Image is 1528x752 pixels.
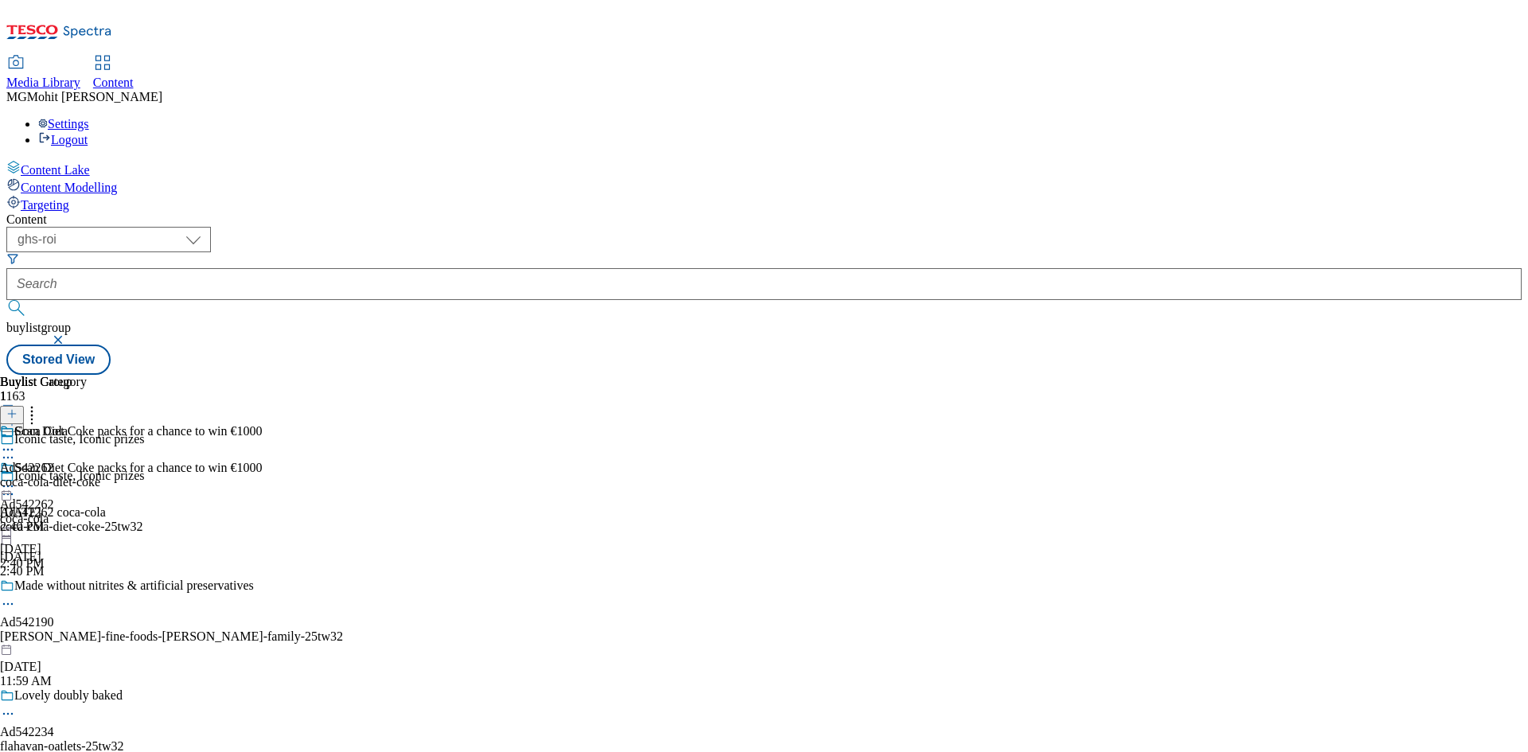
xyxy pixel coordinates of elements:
[6,195,1522,212] a: Targeting
[21,198,69,212] span: Targeting
[6,76,80,89] span: Media Library
[38,133,88,146] a: Logout
[6,160,1522,177] a: Content Lake
[6,56,80,90] a: Media Library
[14,424,262,438] div: Scan Diet Coke packs for a chance to win €1000
[6,212,1522,227] div: Content
[27,90,162,103] span: Mohit [PERSON_NAME]
[6,177,1522,195] a: Content Modelling
[38,117,89,131] a: Settings
[6,90,27,103] span: MG
[14,579,254,593] div: Made without nitrites & artificial preservatives
[93,76,134,89] span: Content
[14,424,68,438] div: Coca Cola
[93,56,134,90] a: Content
[6,321,71,334] span: buylistgroup
[6,345,111,375] button: Stored View
[6,268,1522,300] input: Search
[14,688,123,703] div: Lovely doubly baked
[21,181,117,194] span: Content Modelling
[6,252,19,265] svg: Search Filters
[14,461,262,475] div: Scan Diet Coke packs for a chance to win €1000
[21,163,90,177] span: Content Lake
